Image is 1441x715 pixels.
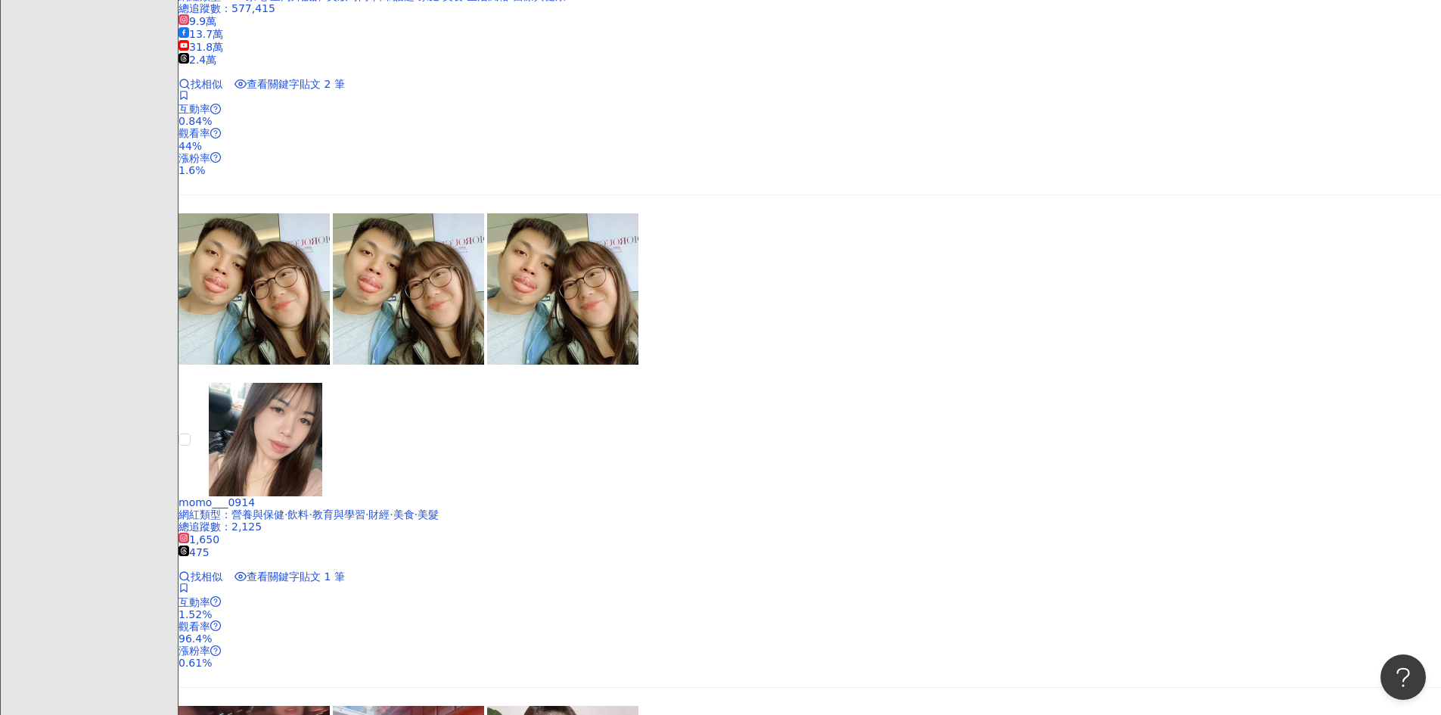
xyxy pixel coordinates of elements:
a: 查看關鍵字貼文 1 筆 [234,570,345,583]
div: 0.84% [179,115,1441,127]
span: 財經 [368,508,390,521]
a: 查看關鍵字貼文 2 筆 [234,78,345,90]
div: 0.61% [179,657,1441,669]
span: 31.8萬 [179,41,223,53]
span: 營養與保健 [231,508,284,521]
span: · [390,508,393,521]
span: 漲粉率 [179,645,210,657]
div: 1.6% [179,164,1441,176]
img: KOL Avatar [209,383,322,496]
span: · [365,508,368,521]
span: question-circle [210,620,221,631]
div: 總追蹤數 ： 577,415 [179,2,1441,14]
span: question-circle [210,645,221,656]
span: 查看關鍵字貼文 2 筆 [247,78,345,90]
span: · [415,508,418,521]
span: question-circle [210,596,221,607]
span: 2.4萬 [179,54,216,66]
a: 找相似 [179,570,222,583]
span: 475 [179,546,210,558]
div: 1.52% [179,608,1441,620]
span: 教育與學習 [312,508,365,521]
span: 美髮 [418,508,439,521]
span: question-circle [210,104,221,114]
span: 找相似 [191,570,222,583]
a: 找相似 [179,78,222,90]
span: 1,650 [179,533,219,546]
span: 查看關鍵字貼文 1 筆 [247,570,345,583]
div: 96.4% [179,633,1441,645]
span: 漲粉率 [179,152,210,164]
img: post-image [487,213,638,365]
span: 互動率 [179,596,210,608]
span: 飲料 [287,508,309,521]
img: post-image [333,213,484,365]
span: momo___0914 [179,496,255,508]
span: 觀看率 [179,127,210,139]
span: 13.7萬 [179,28,223,40]
span: question-circle [210,152,221,163]
span: 互動率 [179,103,210,115]
span: 找相似 [191,78,222,90]
img: post-image [179,213,330,365]
span: · [284,508,287,521]
span: · [309,508,312,521]
div: 44% [179,140,1441,152]
div: 總追蹤數 ： 2,125 [179,521,1441,533]
span: question-circle [210,128,221,138]
div: 網紅類型 ： [179,508,1441,521]
iframe: Help Scout Beacon - Open [1380,654,1426,700]
span: 9.9萬 [179,15,216,27]
span: 觀看率 [179,620,210,633]
span: 美食 [393,508,415,521]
